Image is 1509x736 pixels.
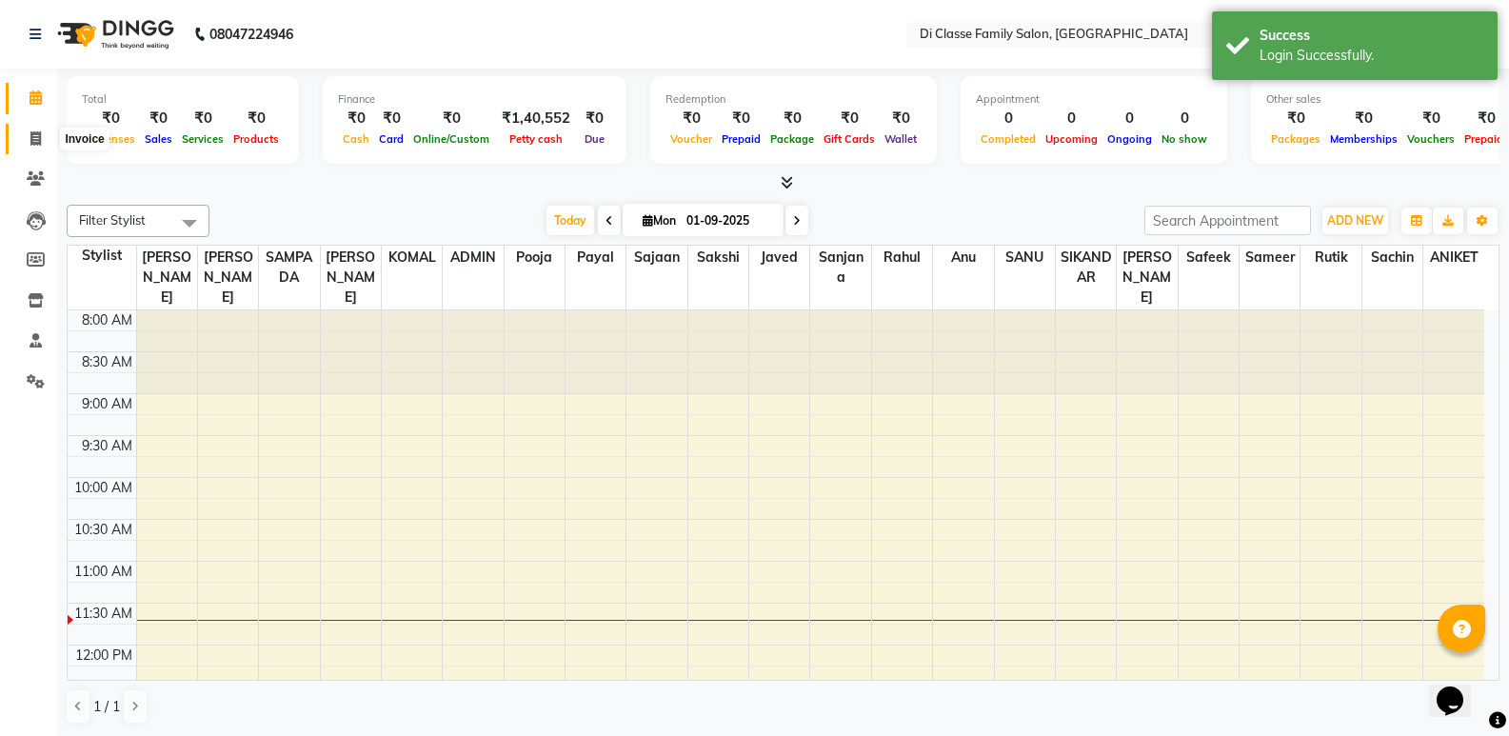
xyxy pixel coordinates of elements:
[443,246,503,269] span: ADMIN
[70,562,136,582] div: 11:00 AM
[1260,46,1483,66] div: Login Successfully.
[665,108,717,129] div: ₹0
[70,478,136,498] div: 10:00 AM
[872,246,932,269] span: rahul
[681,207,776,235] input: 2025-09-01
[1266,132,1325,146] span: Packages
[1301,246,1360,269] span: Rutik
[1327,213,1383,228] span: ADD NEW
[71,646,136,666] div: 12:00 PM
[198,246,258,309] span: [PERSON_NAME]
[374,132,408,146] span: Card
[137,246,197,309] span: [PERSON_NAME]
[665,132,717,146] span: Voucher
[140,132,177,146] span: Sales
[976,132,1041,146] span: Completed
[1041,132,1102,146] span: Upcoming
[1056,246,1116,289] span: SIKANDAR
[566,246,625,269] span: Payal
[78,436,136,456] div: 9:30 AM
[78,352,136,372] div: 8:30 AM
[1402,108,1459,129] div: ₹0
[1260,26,1483,46] div: Success
[638,213,681,228] span: Mon
[976,91,1212,108] div: Appointment
[1157,132,1212,146] span: No show
[1423,246,1484,269] span: ANIKET
[505,246,565,269] span: Pooja
[995,246,1055,269] span: SANU
[82,91,284,108] div: Total
[1402,132,1459,146] span: Vouchers
[1362,246,1422,269] span: Sachin
[1266,108,1325,129] div: ₹0
[688,246,748,269] span: Sakshi
[228,132,284,146] span: Products
[338,132,374,146] span: Cash
[140,108,177,129] div: ₹0
[665,91,922,108] div: Redemption
[408,108,494,129] div: ₹0
[259,246,319,289] span: SAMPADA
[1102,108,1157,129] div: 0
[1179,246,1239,269] span: Safeek
[374,108,408,129] div: ₹0
[49,8,179,61] img: logo
[70,520,136,540] div: 10:30 AM
[546,206,594,235] span: Today
[382,246,442,269] span: KOMAL
[765,132,819,146] span: Package
[93,697,120,717] span: 1 / 1
[1429,660,1490,717] iframe: chat widget
[1144,206,1311,235] input: Search Appointment
[209,8,293,61] b: 08047224946
[717,108,765,129] div: ₹0
[1102,132,1157,146] span: Ongoing
[580,132,609,146] span: Due
[78,394,136,414] div: 9:00 AM
[505,132,567,146] span: Petty cash
[321,246,381,309] span: [PERSON_NAME]
[819,108,880,129] div: ₹0
[933,246,993,269] span: Anu
[819,132,880,146] span: Gift Cards
[78,310,136,330] div: 8:00 AM
[880,108,922,129] div: ₹0
[494,108,578,129] div: ₹1,40,552
[408,132,494,146] span: Online/Custom
[177,108,228,129] div: ₹0
[749,246,809,269] span: Javed
[1117,246,1177,309] span: [PERSON_NAME]
[717,132,765,146] span: Prepaid
[976,108,1041,129] div: 0
[60,128,109,150] div: Invoice
[1325,132,1402,146] span: Memberships
[626,246,686,269] span: Sajaan
[880,132,922,146] span: Wallet
[1322,208,1388,234] button: ADD NEW
[1157,108,1212,129] div: 0
[765,108,819,129] div: ₹0
[810,246,870,289] span: Sanjana
[578,108,611,129] div: ₹0
[1041,108,1102,129] div: 0
[338,91,611,108] div: Finance
[68,246,136,266] div: Stylist
[82,108,140,129] div: ₹0
[228,108,284,129] div: ₹0
[1240,246,1300,269] span: Sameer
[338,108,374,129] div: ₹0
[79,212,146,228] span: Filter Stylist
[1325,108,1402,129] div: ₹0
[70,604,136,624] div: 11:30 AM
[177,132,228,146] span: Services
